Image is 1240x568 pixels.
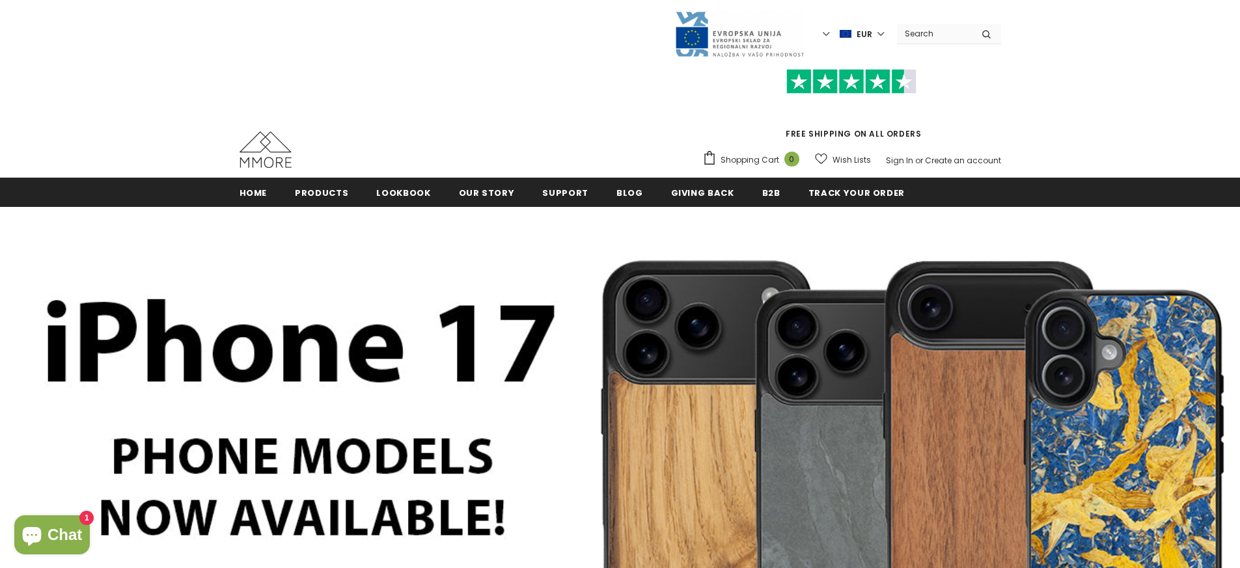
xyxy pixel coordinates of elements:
img: Trust Pilot Stars [786,69,916,94]
span: Giving back [671,187,734,199]
span: Track your order [808,187,905,199]
a: Wish Lists [815,148,871,171]
a: Javni Razpis [674,28,805,39]
iframe: Customer reviews powered by Trustpilot [702,94,1001,128]
span: Products [295,187,348,199]
a: Blog [616,178,643,207]
input: Search Site [897,24,972,43]
a: Home [240,178,268,207]
a: B2B [762,178,780,207]
span: Home [240,187,268,199]
a: Create an account [925,155,1001,166]
a: Track your order [808,178,905,207]
span: 0 [784,152,799,167]
a: Giving back [671,178,734,207]
a: Lookbook [376,178,430,207]
a: support [542,178,588,207]
span: Wish Lists [833,154,871,167]
span: EUR [857,28,872,41]
span: B2B [762,187,780,199]
a: Sign In [886,155,913,166]
a: Shopping Cart 0 [702,150,806,170]
span: Lookbook [376,187,430,199]
span: support [542,187,588,199]
inbox-online-store-chat: Shopify online store chat [10,515,94,558]
span: or [915,155,923,166]
span: Shopping Cart [721,154,779,167]
img: MMORE Cases [240,131,292,168]
img: Javni Razpis [674,10,805,58]
span: Our Story [459,187,515,199]
a: Products [295,178,348,207]
span: FREE SHIPPING ON ALL ORDERS [702,75,1001,139]
a: Our Story [459,178,515,207]
span: Blog [616,187,643,199]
